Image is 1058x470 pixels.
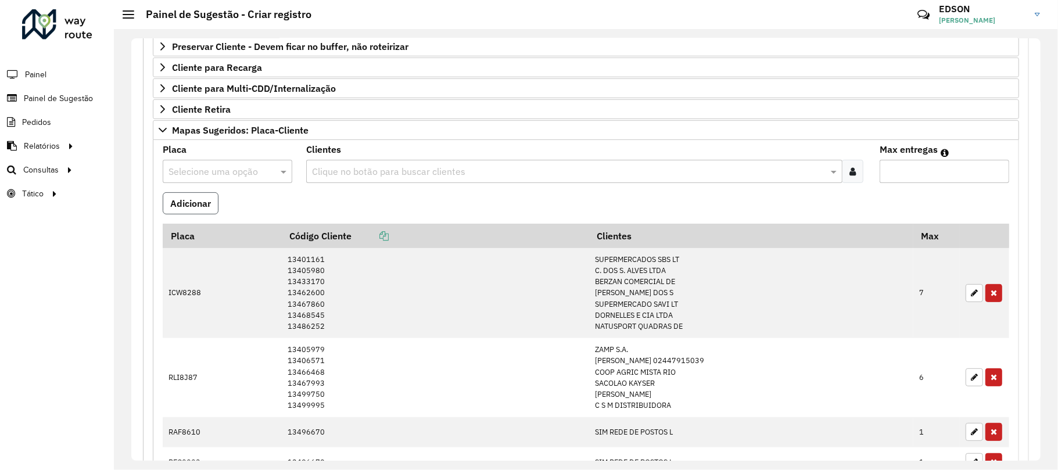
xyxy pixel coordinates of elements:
a: Cliente Retira [153,99,1019,119]
span: Cliente para Multi-CDD/Internalização [172,84,336,93]
span: Cliente para Recarga [172,63,262,72]
span: [PERSON_NAME] [939,15,1026,26]
span: Relatórios [24,140,60,152]
td: RLI8J87 [163,338,281,417]
a: Contato Rápido [911,2,936,27]
td: 1 [913,417,960,447]
label: Max entregas [880,142,938,156]
h3: EDSON [939,3,1026,15]
label: Clientes [306,142,341,156]
a: Copiar [352,230,389,242]
td: RAF8610 [163,417,281,447]
span: Pedidos [22,116,51,128]
em: Máximo de clientes que serão colocados na mesma rota com os clientes informados [941,148,949,157]
span: Tático [22,188,44,200]
a: Cliente para Multi-CDD/Internalização [153,78,1019,98]
h2: Painel de Sugestão - Criar registro [134,8,311,21]
td: 13401161 13405980 13433170 13462600 13467860 13468545 13486252 [281,248,589,338]
th: Placa [163,224,281,248]
th: Max [913,224,960,248]
span: Mapas Sugeridos: Placa-Cliente [172,125,309,135]
td: 6 [913,338,960,417]
span: Consultas [23,164,59,176]
td: SUPERMERCADOS SBS LT C. DOS S. ALVES LTDA BERZAN COMERCIAL DE [PERSON_NAME] DOS S SUPERMERCADO SA... [589,248,913,338]
a: Preservar Cliente - Devem ficar no buffer, não roteirizar [153,37,1019,56]
button: Adicionar [163,192,218,214]
td: SIM REDE DE POSTOS L [589,417,913,447]
span: Cliente Retira [172,105,231,114]
td: 13496670 [281,417,589,447]
span: Painel [25,69,46,81]
td: 7 [913,248,960,338]
a: Cliente para Recarga [153,58,1019,77]
a: Mapas Sugeridos: Placa-Cliente [153,120,1019,140]
th: Código Cliente [281,224,589,248]
label: Placa [163,142,187,156]
th: Clientes [589,224,913,248]
span: Painel de Sugestão [24,92,93,105]
span: Preservar Cliente - Devem ficar no buffer, não roteirizar [172,42,408,51]
td: 13405979 13406571 13466468 13467993 13499750 13499995 [281,338,589,417]
td: ZAMP S.A. [PERSON_NAME] 02447915039 COOP AGRIC MISTA RIO SACOLAO KAYSER [PERSON_NAME] C S M DISTR... [589,338,913,417]
td: ICW8288 [163,248,281,338]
